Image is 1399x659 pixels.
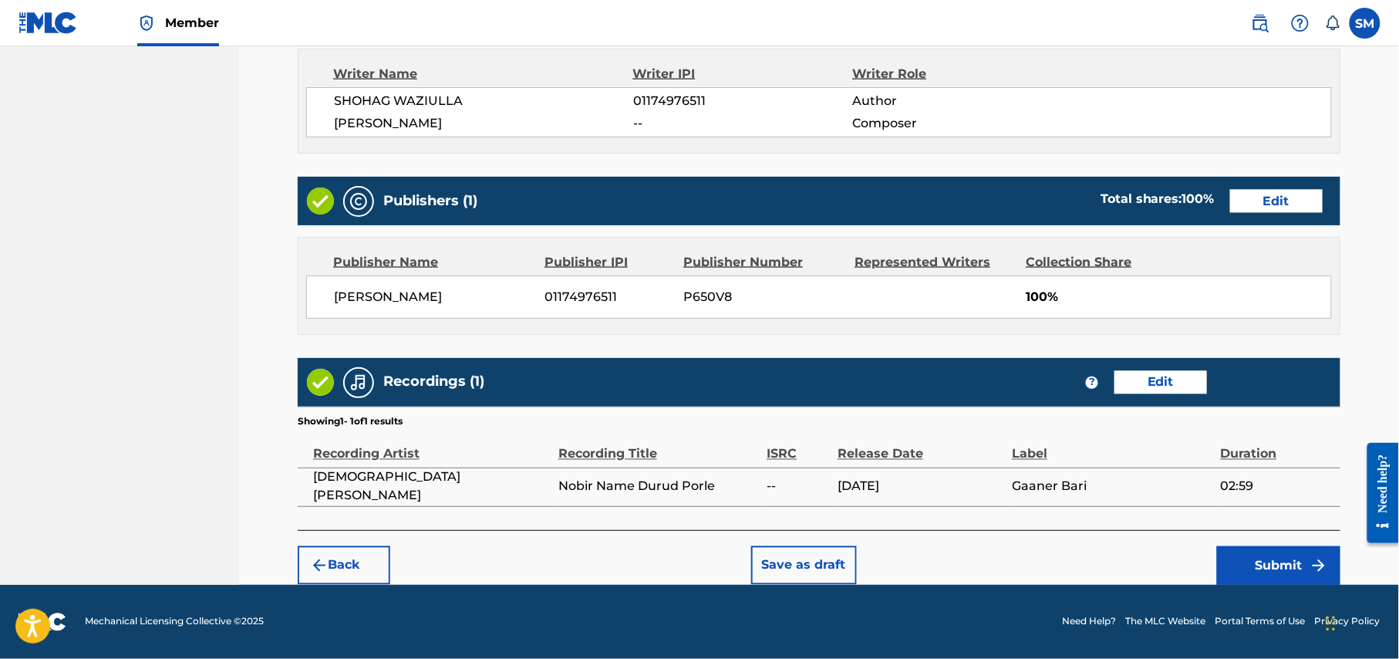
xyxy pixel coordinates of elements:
span: 100% [1026,288,1331,306]
img: Recordings [349,373,368,392]
span: SHOHAG WAZIULLA [334,92,633,110]
img: MLC Logo [19,12,78,34]
button: Edit [1230,190,1323,213]
div: Writer IPI [633,65,853,83]
iframe: Chat Widget [1322,585,1399,659]
span: [PERSON_NAME] [334,114,633,133]
button: Back [298,546,390,585]
span: ? [1086,377,1098,389]
div: Drag [1327,600,1336,647]
div: Publisher IPI [544,253,672,272]
img: help [1291,14,1310,32]
span: -- [767,478,830,496]
span: Composer [852,114,1052,133]
img: Top Rightsholder [137,14,156,32]
iframe: Resource Center [1356,438,1399,549]
img: Publishers [349,192,368,211]
div: Label [1012,429,1212,464]
a: Public Search [1245,8,1276,39]
span: P650V8 [683,288,843,306]
span: [DATE] [838,478,1004,496]
div: Release Date [838,429,1004,464]
span: [PERSON_NAME] [334,288,534,306]
button: Edit [1114,371,1207,394]
div: Total shares: [1101,190,1215,208]
div: Duration [1221,429,1333,464]
h5: Publishers (1) [383,192,477,210]
button: Submit [1217,546,1340,585]
div: Help [1285,8,1316,39]
a: Need Help? [1063,615,1117,629]
a: Privacy Policy [1315,615,1380,629]
div: Notifications [1325,15,1340,31]
div: Collection Share [1026,253,1175,272]
img: search [1251,14,1269,32]
span: -- [633,114,852,133]
img: Valid [307,369,334,396]
div: Recording Title [558,429,759,464]
img: logo [19,613,66,631]
h5: Recordings (1) [383,373,484,391]
span: 02:59 [1221,478,1333,496]
div: Publisher Number [683,253,843,272]
span: Nobir Name Durud Porle [558,478,759,496]
span: 01174976511 [545,288,673,306]
div: ISRC [767,429,830,464]
p: Showing 1 - 1 of 1 results [298,415,403,429]
span: Member [165,14,219,32]
span: 100 % [1182,191,1215,206]
img: Valid [307,188,334,215]
div: Recording Artist [313,429,551,464]
span: Mechanical Licensing Collective © 2025 [85,615,264,629]
div: User Menu [1350,8,1380,39]
button: Save as draft [751,546,857,585]
img: 7ee5dd4eb1f8a8e3ef2f.svg [310,556,329,575]
div: Publisher Name [333,253,533,272]
div: Represented Writers [855,253,1014,272]
a: The MLC Website [1126,615,1206,629]
span: 01174976511 [633,92,852,110]
span: Author [852,92,1052,110]
div: Writer Name [333,65,633,83]
span: [DEMOGRAPHIC_DATA][PERSON_NAME] [313,468,551,505]
div: Writer Role [852,65,1052,83]
a: Portal Terms of Use [1215,615,1306,629]
span: Gaaner Bari [1012,478,1212,496]
img: f7272a7cc735f4ea7f67.svg [1310,556,1328,575]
